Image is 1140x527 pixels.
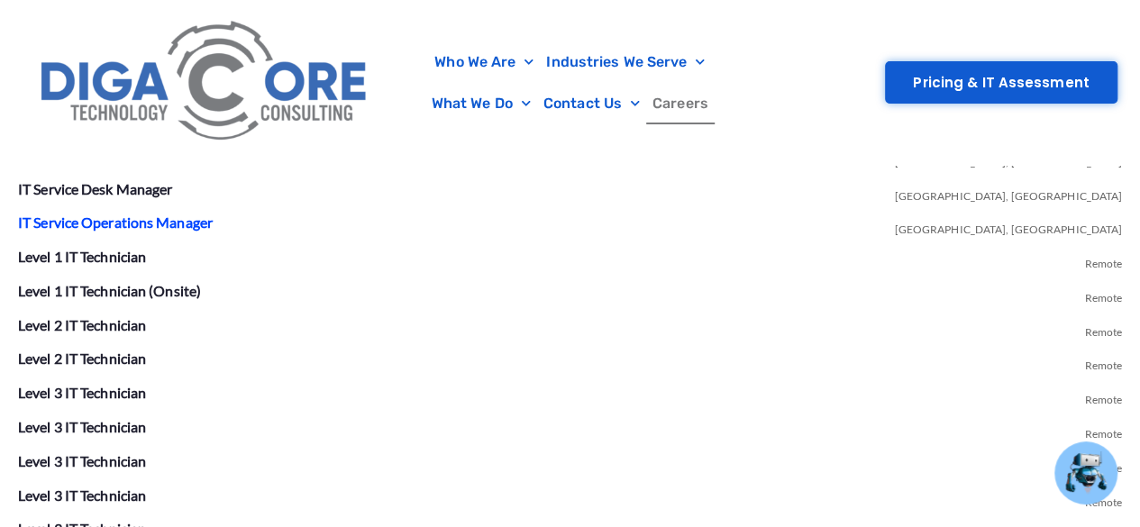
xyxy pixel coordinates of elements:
a: What We Do [425,83,537,124]
a: Level 2 IT Technician [18,350,146,367]
span: [GEOGRAPHIC_DATA], [GEOGRAPHIC_DATA] [894,209,1122,243]
span: Remote [1084,379,1122,413]
span: [GEOGRAPHIC_DATA], [GEOGRAPHIC_DATA] [894,176,1122,210]
a: Level 3 IT Technician [18,418,146,435]
a: Contact Us [537,83,646,124]
a: Level 3 IT Technician [18,384,146,401]
a: Level 3 IT Technician [18,486,146,504]
img: Digacore Logo [32,9,378,156]
nav: Menu [388,41,752,124]
a: Pricing & IT Assessment [885,61,1117,104]
span: Remote [1084,243,1122,277]
a: IT Service Operations Manager [18,214,213,231]
a: Level 1 IT Technician (Onsite) [18,282,201,299]
a: Who We Are [428,41,540,83]
a: IT Service Desk Manager [18,180,172,197]
a: Level 3 IT Technician [18,452,146,469]
a: Industries We Serve [540,41,711,83]
span: Remote [1084,413,1122,448]
span: Remote [1084,345,1122,379]
a: Level 1 IT Technician [18,248,146,265]
span: Remote [1084,312,1122,346]
span: Remote [1084,277,1122,312]
a: Level 2 IT Technician [18,316,146,333]
span: Pricing & IT Assessment [913,76,1089,89]
a: Careers [646,83,715,124]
